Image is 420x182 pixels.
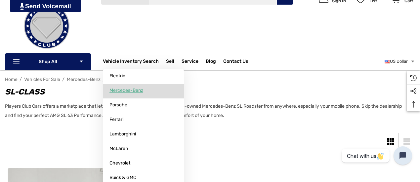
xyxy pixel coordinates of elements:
[103,58,159,66] a: Vehicle Inventory Search
[109,146,128,152] span: McLaren
[206,58,216,66] a: Blog
[109,131,136,137] span: Lamborghini
[109,175,136,181] span: Buick & GMC
[5,77,18,82] a: Home
[20,3,24,10] img: PjwhLS0gR2VuZXJhdG9yOiBHcmF2aXQuaW8gLS0+PHN2ZyB4bWxucz0iaHR0cDovL3d3dy53My5vcmcvMjAwMC9zdmciIHhtb...
[5,102,408,120] p: Players Club Cars offers a marketplace that lets you shop for your new or certified pre-owned Mer...
[12,58,22,65] svg: Icon Line
[5,74,415,85] nav: Breadcrumb
[407,101,420,108] svg: Top
[109,73,125,79] span: Electric
[166,55,182,68] a: Sell
[385,55,415,68] a: USD
[109,102,127,108] span: Porsche
[382,133,399,149] a: Grid View
[79,59,84,64] svg: Icon Arrow Down
[166,58,174,66] span: Sell
[399,133,415,149] a: List View
[109,117,123,123] span: Ferrari
[410,88,417,94] svg: Social Media
[5,53,91,70] p: Shop All
[410,75,417,81] svg: Recently Viewed
[109,160,130,166] span: Chevrolet
[24,77,60,82] a: Vehicles For Sale
[109,88,143,93] span: Mercedes-Benz
[5,86,408,98] h1: SL-Class
[223,58,248,66] a: Contact Us
[182,58,198,66] a: Service
[67,77,101,82] a: Mercedes-Benz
